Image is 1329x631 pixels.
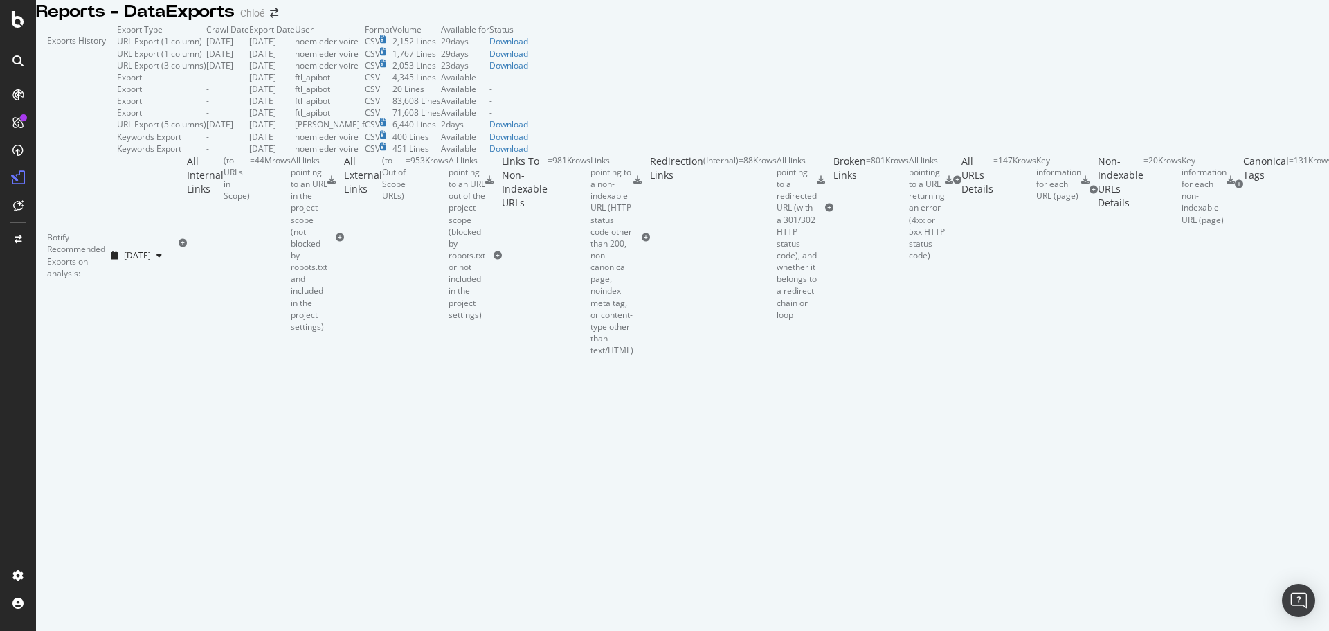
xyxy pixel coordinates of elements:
td: - [206,131,249,143]
td: [PERSON_NAME].f [295,118,365,130]
div: All links pointing to a URL returning an error (4xx or 5xx HTTP status code) [909,154,945,261]
div: Key information for each non-indexable URL (page) [1182,154,1227,226]
td: Crawl Date [206,24,249,35]
div: = 801K rows [866,154,909,261]
td: - [489,95,528,107]
td: [DATE] [249,60,295,71]
td: noemiederivoire [295,60,365,71]
button: [DATE] [105,245,168,267]
div: Available [441,83,489,95]
div: All URLs Details [961,154,993,206]
td: - [206,95,249,107]
div: Broken Links [833,154,866,261]
div: URL Export (3 columns) [117,60,206,71]
div: Canonical Tags [1243,154,1289,214]
a: Download [489,118,528,130]
div: = 20K rows [1143,154,1182,226]
td: - [206,143,249,154]
td: Volume [392,24,441,35]
div: All links pointing to an URL in the project scope (not blocked by robots.txt and included in the ... [291,154,327,332]
div: Download [489,131,528,143]
div: Keywords Export [117,143,181,154]
div: = 981K rows [548,154,590,356]
td: [DATE] [249,118,295,130]
div: csv-export [633,176,642,184]
div: Chloé [240,6,264,20]
td: Status [489,24,528,35]
div: CSV [365,35,380,47]
div: Key information for each URL (page) [1036,154,1081,202]
div: Links pointing to a non-indexable URL (HTTP status code other than 200, non-canonical page, noind... [590,154,633,356]
td: [DATE] [249,35,295,47]
div: ( Internal ) [703,154,739,321]
div: CSV [365,131,380,143]
div: CSV [365,143,380,154]
td: [DATE] [206,118,249,130]
div: csv-export [1081,176,1090,184]
td: - [206,71,249,83]
td: 20 Lines [392,83,441,95]
div: Botify Recommended Exports on analysis: [47,231,105,279]
td: 451 Lines [392,143,441,154]
td: [DATE] [249,107,295,118]
td: noemiederivoire [295,143,365,154]
td: [DATE] [206,48,249,60]
div: Available [441,95,489,107]
td: - [489,71,528,83]
div: = 147K rows [993,154,1036,206]
div: Export [117,83,142,95]
td: - [206,83,249,95]
a: Download [489,35,528,47]
a: Download [489,48,528,60]
div: csv-export [485,176,494,184]
td: ftl_apibot [295,95,365,107]
div: All Internal Links [187,154,224,332]
td: [DATE] [206,60,249,71]
div: = 44M rows [250,154,291,332]
td: - [489,83,528,95]
div: Available [441,131,489,143]
td: 6,440 Lines [392,118,441,130]
td: CSV [365,71,392,83]
div: ( to Out of Scope URLs ) [382,154,406,321]
div: Export [117,95,142,107]
td: 83,608 Lines [392,95,441,107]
div: CSV [365,60,380,71]
div: = 953K rows [406,154,449,321]
div: URL Export (1 column) [117,48,202,60]
td: Export Type [117,24,206,35]
div: Available [441,107,489,118]
td: [DATE] [249,143,295,154]
div: arrow-right-arrow-left [270,8,278,18]
div: Exports History [47,35,106,143]
div: Export [117,71,142,83]
td: 2,053 Lines [392,60,441,71]
div: csv-export [817,176,825,184]
td: 400 Lines [392,131,441,143]
td: [DATE] [249,95,295,107]
div: Links To Non-Indexable URLs [502,154,548,356]
div: CSV [365,48,380,60]
a: Download [489,60,528,71]
td: CSV [365,95,392,107]
td: noemiederivoire [295,131,365,143]
div: All links pointing to an URL out of the project scope (blocked by robots.txt or not included in t... [449,154,485,321]
div: Open Intercom Messenger [1282,584,1315,617]
td: 2,152 Lines [392,35,441,47]
td: [DATE] [206,35,249,47]
span: 2025 Sep. 30th [124,249,151,261]
div: Non-Indexable URLs Details [1098,154,1143,226]
div: csv-export [1227,176,1235,184]
div: CSV [365,118,380,130]
div: csv-export [945,176,953,184]
td: [DATE] [249,71,295,83]
div: Available [441,143,489,154]
td: - [489,107,528,118]
td: 71,608 Lines [392,107,441,118]
div: Available [441,71,489,83]
td: 4,345 Lines [392,71,441,83]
